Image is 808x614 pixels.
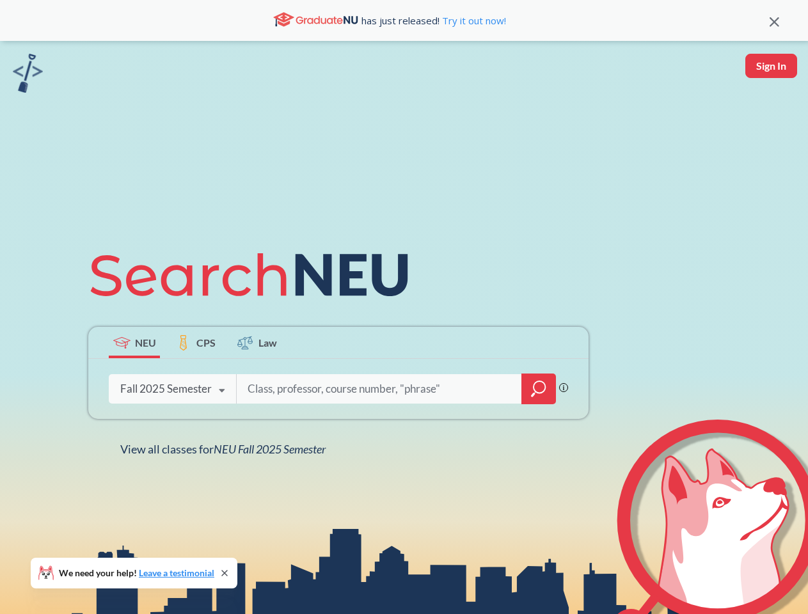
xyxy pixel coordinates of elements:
[13,54,43,97] a: sandbox logo
[120,382,212,396] div: Fall 2025 Semester
[120,442,326,456] span: View all classes for
[521,374,556,404] div: magnifying glass
[13,54,43,93] img: sandbox logo
[258,335,277,350] span: Law
[745,54,797,78] button: Sign In
[196,335,216,350] span: CPS
[361,13,506,28] span: has just released!
[59,569,214,578] span: We need your help!
[135,335,156,350] span: NEU
[246,375,512,402] input: Class, professor, course number, "phrase"
[139,567,214,578] a: Leave a testimonial
[214,442,326,456] span: NEU Fall 2025 Semester
[440,14,506,27] a: Try it out now!
[531,380,546,398] svg: magnifying glass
